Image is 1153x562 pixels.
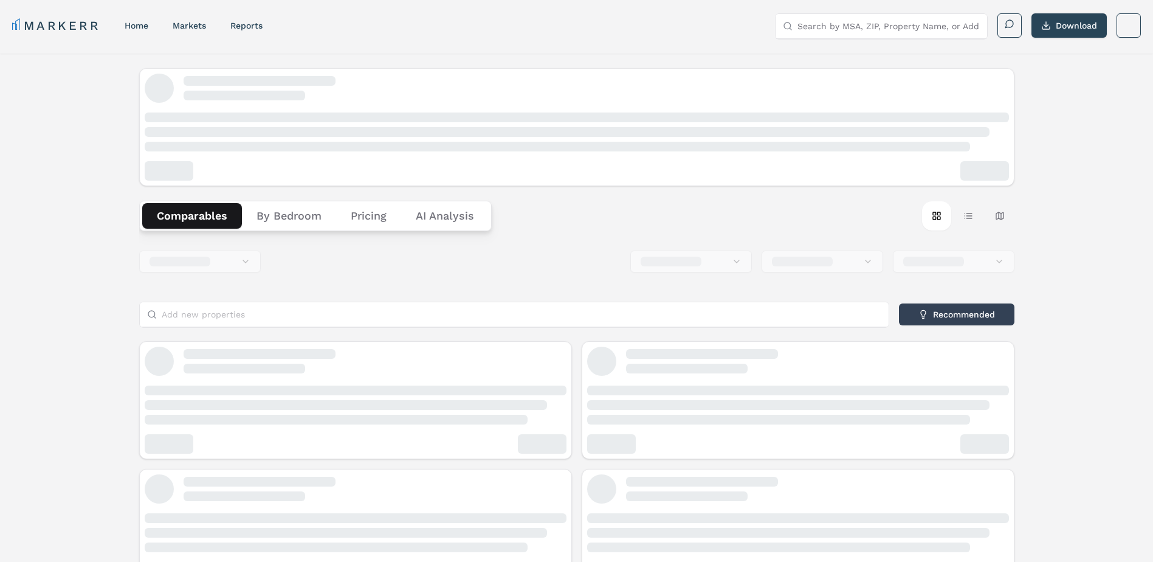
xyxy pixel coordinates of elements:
button: Pricing [336,203,401,229]
input: Add new properties [162,302,881,327]
button: By Bedroom [242,203,336,229]
button: Download [1031,13,1107,38]
input: Search by MSA, ZIP, Property Name, or Address [797,14,980,38]
a: MARKERR [12,17,100,34]
button: Comparables [142,203,242,229]
a: home [125,21,148,30]
a: reports [230,21,263,30]
a: markets [173,21,206,30]
button: AI Analysis [401,203,489,229]
button: Recommended [899,304,1014,325]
